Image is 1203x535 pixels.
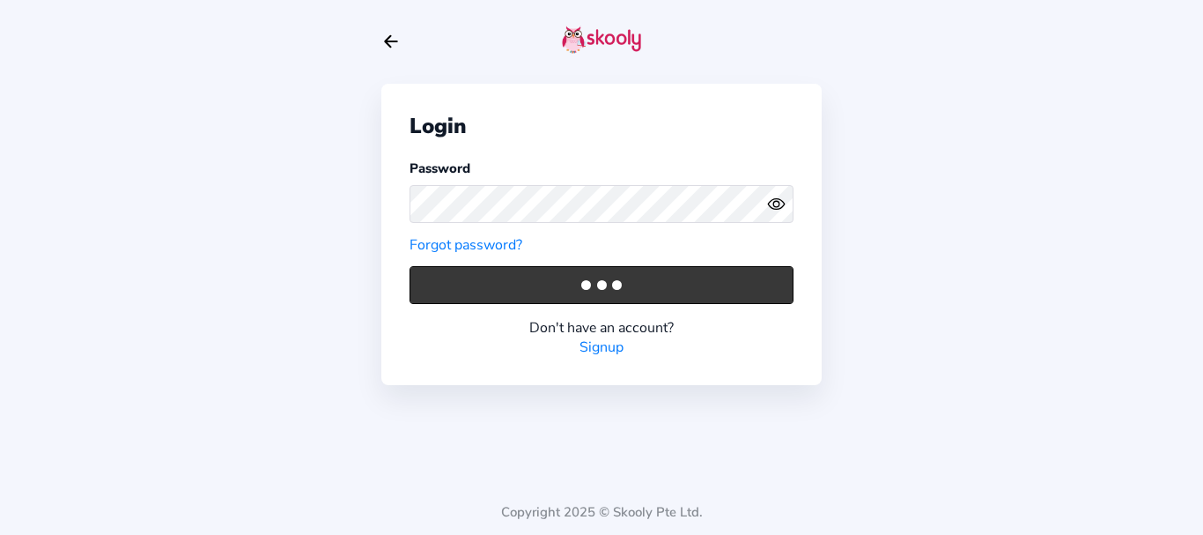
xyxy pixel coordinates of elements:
[410,160,470,177] label: Password
[410,266,793,304] button: Login
[410,235,522,255] a: Forgot password?
[410,318,793,338] div: Don't have an account?
[579,338,624,357] a: Signup
[410,112,793,140] div: Login
[767,195,793,213] button: eye outlineeye off outline
[381,32,401,51] button: arrow back outline
[562,26,641,54] img: skooly-logo.png
[767,195,786,213] ion-icon: eye outline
